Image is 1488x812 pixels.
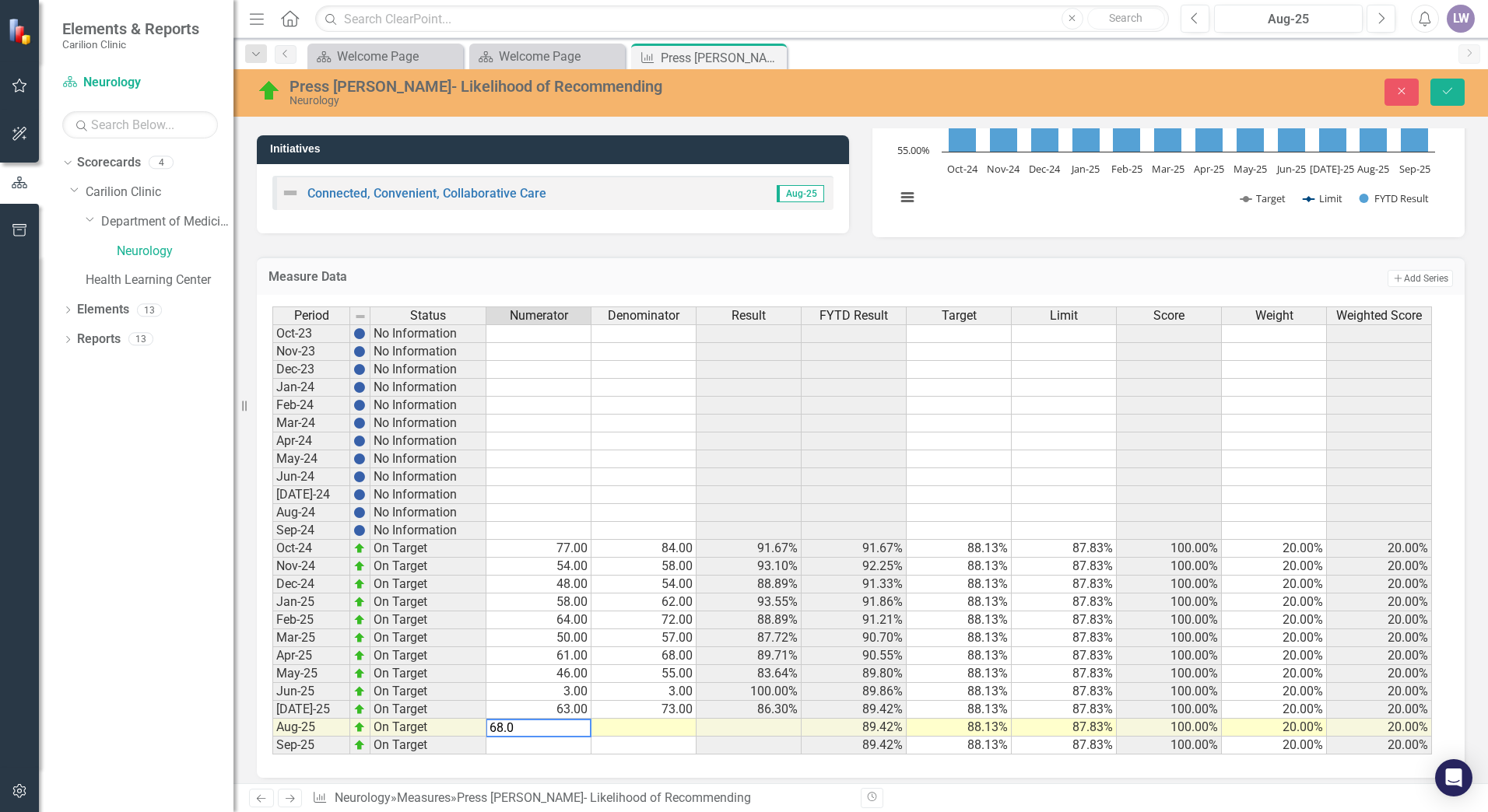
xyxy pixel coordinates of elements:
td: 84.00 [591,540,697,558]
img: ClearPoint Strategy [8,18,35,45]
td: On Target [370,665,486,683]
td: 87.83% [1012,540,1117,558]
td: 100.00% [1117,683,1222,701]
td: 100.00% [1117,701,1222,719]
img: zOikAAAAAElFTkSuQmCC [353,578,366,590]
td: No Information [370,397,486,415]
div: LW [1447,5,1475,33]
text: Jun-25 [1276,162,1306,176]
td: No Information [370,361,486,379]
text: Sep-25 [1399,162,1430,176]
td: 93.10% [697,558,802,576]
img: BgCOk07PiH71IgAAAABJRU5ErkJggg== [353,506,366,519]
div: » » [312,789,849,807]
td: 88.13% [907,719,1012,737]
td: 88.13% [907,737,1012,754]
img: zOikAAAAAElFTkSuQmCC [353,703,366,716]
td: 88.13% [907,647,1012,665]
td: 57.00 [591,629,697,647]
div: Aug-25 [1220,10,1357,29]
td: 58.00 [486,593,591,611]
td: Sep-24 [272,522,350,540]
td: 100.00% [1117,719,1222,737]
td: 20.00% [1222,683,1327,701]
td: 89.42% [802,701,907,719]
span: Elements & Reports [62,19,199,38]
td: 54.00 [486,558,591,576]
td: 50.00 [486,629,591,647]
td: Nov-24 [272,558,350,576]
td: 91.67% [802,540,907,558]
a: Neurology [117,243,233,261]
td: 62.00 [591,593,697,611]
img: zOikAAAAAElFTkSuQmCC [353,596,366,608]
a: Department of Medicine [101,213,233,231]
span: Target [942,309,977,323]
td: 58.00 [591,558,697,576]
span: Weighted Score [1336,309,1422,323]
img: zOikAAAAAElFTkSuQmCC [353,614,366,626]
td: Dec-23 [272,361,350,379]
td: 93.55% [697,593,802,611]
input: Search Below... [62,111,218,138]
td: No Information [370,432,486,450]
td: 87.83% [1012,576,1117,593]
img: BgCOk07PiH71IgAAAABJRU5ErkJggg== [353,345,366,358]
td: [DATE]-24 [272,486,350,504]
a: Welcome Page [473,47,621,66]
td: [DATE]-25 [272,701,350,719]
td: 88.13% [907,629,1012,647]
td: 20.00% [1327,683,1432,701]
td: 20.00% [1222,647,1327,665]
text: Oct-24 [947,162,978,176]
td: 91.67% [697,540,802,558]
button: View chart menu, Chart [897,187,918,208]
td: May-24 [272,450,350,468]
td: 77.00 [486,540,591,558]
td: On Target [370,737,486,754]
td: 86.30% [697,701,802,719]
span: Result [732,309,766,323]
text: May-25 [1234,162,1267,176]
td: 88.13% [907,558,1012,576]
td: 48.00 [486,576,591,593]
td: 87.83% [1012,593,1117,611]
img: zOikAAAAAElFTkSuQmCC [353,685,366,698]
td: On Target [370,647,486,665]
div: 13 [137,303,162,317]
h3: Initiatives [270,143,841,155]
div: 4 [149,156,174,170]
button: Search [1087,8,1165,30]
td: 100.00% [1117,611,1222,629]
a: Neurology [62,74,218,92]
img: BgCOk07PiH71IgAAAABJRU5ErkJggg== [353,471,366,483]
td: 88.89% [697,576,802,593]
td: 87.83% [1012,629,1117,647]
img: 8DAGhfEEPCf229AAAAAElFTkSuQmCC [354,310,367,323]
td: 100.00% [1117,647,1222,665]
td: 87.83% [1012,683,1117,701]
td: Jan-24 [272,379,350,397]
img: zOikAAAAAElFTkSuQmCC [353,649,366,662]
td: 100.00% [1117,629,1222,647]
a: Measures [397,790,451,805]
img: BgCOk07PiH71IgAAAABJRU5ErkJggg== [353,381,366,394]
td: 20.00% [1327,629,1432,647]
td: 83.64% [697,665,802,683]
text: Apr-25 [1194,162,1224,176]
td: 90.70% [802,629,907,647]
td: 54.00 [591,576,697,593]
td: 20.00% [1327,737,1432,754]
td: 91.33% [802,576,907,593]
td: 87.83% [1012,611,1117,629]
td: On Target [370,611,486,629]
td: Feb-25 [272,611,350,629]
img: Not Defined [281,184,300,202]
td: 92.25% [802,558,907,576]
div: Press [PERSON_NAME]- Likelihood of Recommending [661,48,783,68]
td: On Target [370,701,486,719]
td: Nov-23 [272,343,350,361]
td: 20.00% [1222,737,1327,754]
img: BgCOk07PiH71IgAAAABJRU5ErkJggg== [353,327,366,340]
text: [DATE]-25 [1310,162,1354,176]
